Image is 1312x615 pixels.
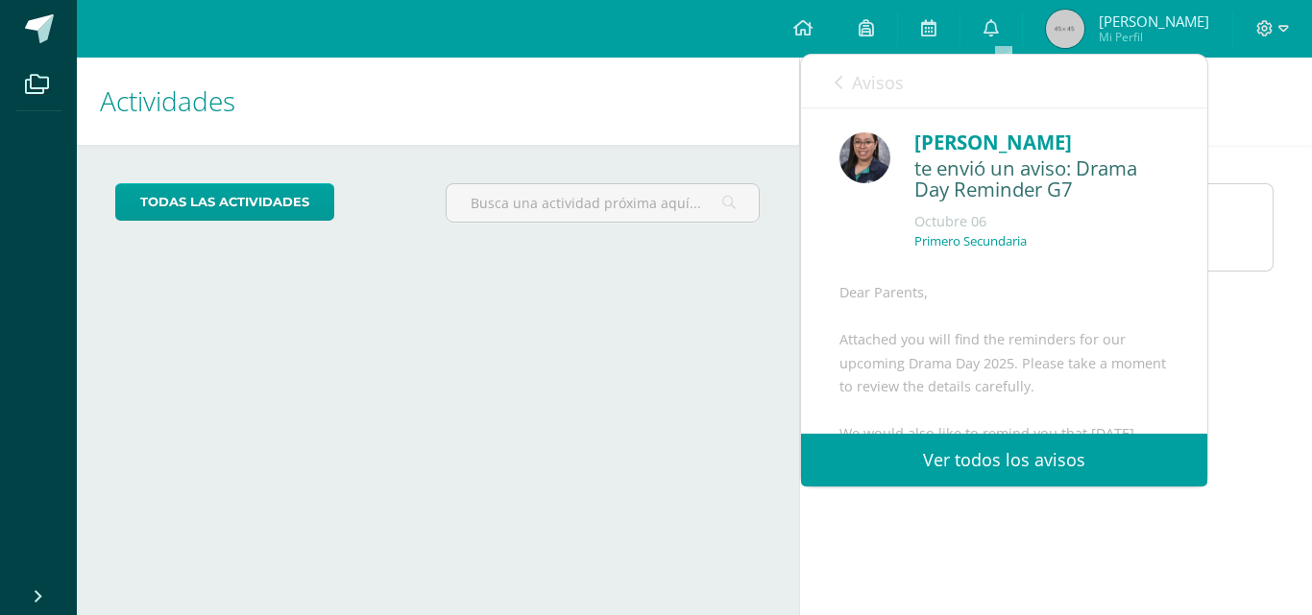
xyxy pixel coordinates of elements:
[100,58,776,145] h1: Actividades
[914,233,1027,249] p: Primero Secundaria
[914,212,1169,231] div: Octubre 06
[1099,12,1209,31] span: [PERSON_NAME]
[115,183,334,221] a: todas las Actividades
[839,132,890,183] img: 6fb385528ffb729c9b944b13f11ee051.png
[1046,10,1084,48] img: 45x45
[447,184,760,222] input: Busca una actividad próxima aquí...
[801,434,1207,486] a: Ver todos los avisos
[1099,29,1209,45] span: Mi Perfil
[914,157,1169,202] div: te envió un aviso: Drama Day Reminder G7
[852,71,904,94] span: Avisos
[914,128,1169,157] div: [PERSON_NAME]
